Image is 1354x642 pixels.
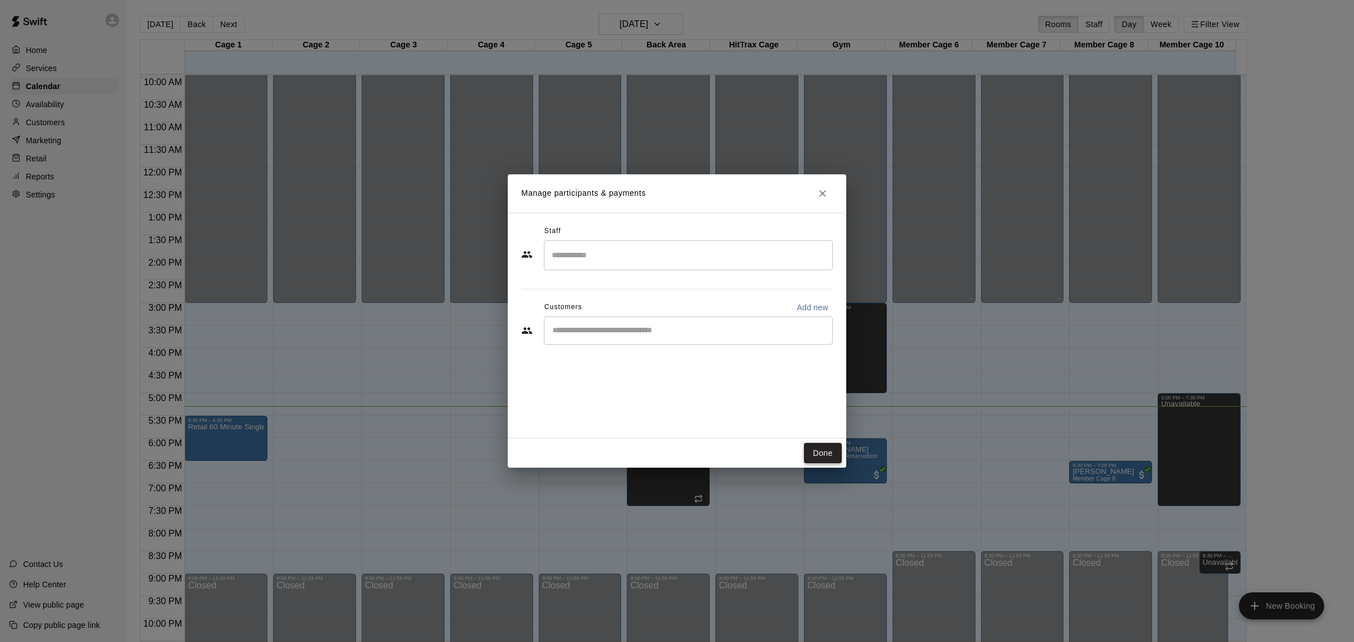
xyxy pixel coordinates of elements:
[804,443,842,464] button: Done
[792,298,833,316] button: Add new
[521,325,533,336] svg: Customers
[544,316,833,345] div: Start typing to search customers...
[544,298,582,316] span: Customers
[544,240,833,270] div: Search staff
[812,183,833,204] button: Close
[521,187,646,199] p: Manage participants & payments
[797,302,828,313] p: Add new
[544,222,561,240] span: Staff
[521,249,533,260] svg: Staff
